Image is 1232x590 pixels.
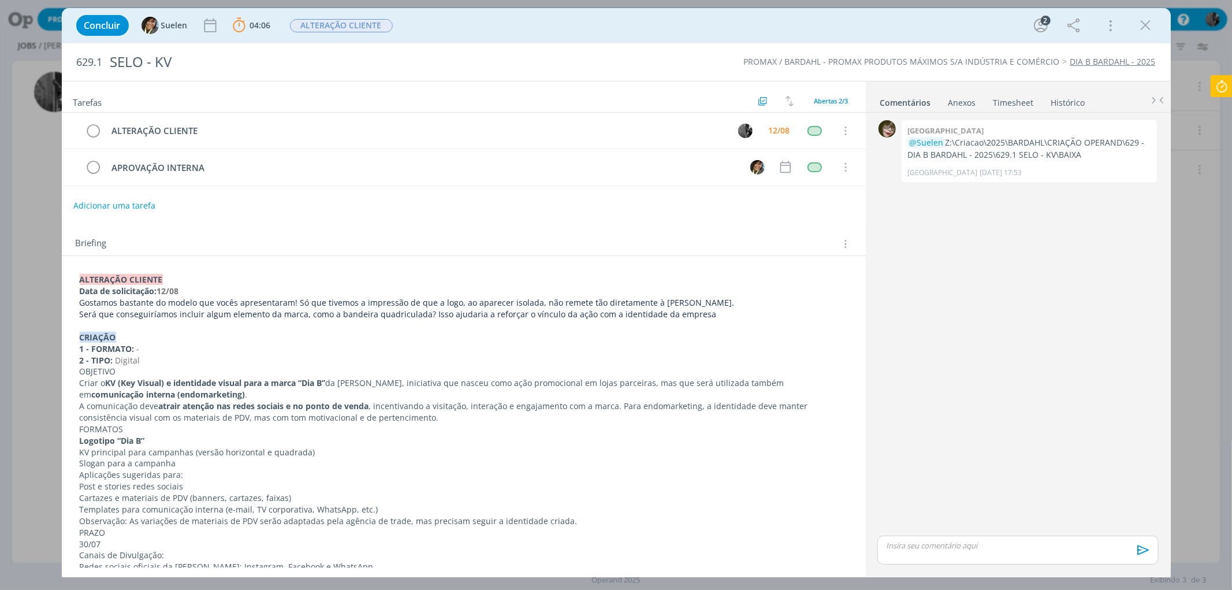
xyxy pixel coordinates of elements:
a: DIA B BARDAHL - 2025 [1070,56,1156,67]
p: A comunicação deve , incentivando a visitação, interação e engajamento com a marca. Para endomark... [80,400,848,424]
span: [DATE] 17:53 [980,168,1022,178]
p: 30/07 [80,539,848,550]
span: Será que conseguiríamos incluir algum elemento da marca, como a bandeira quadriculada? Isso ajuda... [80,309,717,320]
strong: atrair atenção nas redes sociais e no ponto de venda [159,400,369,411]
p: OBJETIVO [80,366,848,377]
span: 04:06 [250,20,271,31]
strong: Data de solicitação: [80,285,157,296]
strong: 2 - TIPO: [80,355,113,366]
button: ALTERAÇÃO CLIENTE [289,18,393,33]
span: Briefing [76,236,107,251]
button: SSuelen [142,17,188,34]
a: PROMAX / BARDAHL - PROMAX PRODUTOS MÁXIMOS S/A INDÚSTRIA E COMÉRCIO [744,56,1060,67]
p: Templates para comunicação interna (e-mail, TV corporativa, WhatsApp, etc.) [80,504,848,515]
div: APROVAÇÃO INTERNA [107,161,740,175]
p: Canais de Divulgação: [80,550,848,561]
span: - [137,343,140,354]
span: @Suelen [909,137,943,148]
p: Criar o da [PERSON_NAME], iniciativa que nasceu como ação promocional em lojas parceiras, mas que... [80,377,848,400]
strong: Logotipo “Dia B” [80,435,145,446]
p: KV principal para campanhas (versão horizontal e quadrada) [80,447,848,458]
span: Abertas 2/3 [814,97,848,105]
span: Concluir [84,21,121,30]
img: K [879,120,896,138]
strong: ALTERAÇÃO CLIENTE [80,274,163,285]
div: SELO - KV [105,48,701,76]
span: Digital [116,355,140,366]
div: ALTERAÇÃO CLIENTE [107,124,728,138]
a: Comentários [880,92,932,109]
button: Adicionar uma tarefa [73,195,156,216]
img: arrow-down-up.svg [786,96,794,106]
p: Redes sociais oficiais da [PERSON_NAME]: Instagram, Facebook e WhatsApp [80,561,848,573]
strong: comunicação interna (endomarketing) [92,389,245,400]
div: Anexos [948,97,976,109]
img: S [750,160,765,175]
div: 12/08 [769,127,790,135]
div: dialog [62,8,1171,577]
p: [GEOGRAPHIC_DATA] [907,168,977,178]
p: Cartazes e materiais de PDV (banners, cartazes, faixas) [80,492,848,504]
button: 04:06 [230,16,274,35]
p: Observação: As variações de materiais de PDV serão adaptadas pela agência de trade, mas precisam ... [80,515,848,527]
strong: 12/08 [157,285,179,296]
p: FORMATOS [80,424,848,435]
p: Slogan para a campanha [80,458,848,469]
button: P [737,122,754,139]
p: Post e stories redes sociais [80,481,848,492]
button: 2 [1032,16,1050,35]
strong: CRIAÇÃO [80,332,116,343]
span: Gostamos bastante do modelo que vocês apresentaram! Só que tivemos a impressão de que a logo, ao ... [80,297,735,308]
strong: 1 - FORMATO: [80,343,135,354]
a: Histórico [1051,92,1086,109]
a: Timesheet [993,92,1034,109]
p: Aplicações sugeridas para: [80,469,848,481]
p: Z:\Criacao\2025\BARDAHL\CRIAÇÃO OPERAND\629 - DIA B BARDAHL - 2025\629.1 SELO - KV\BAIXA [907,137,1151,161]
div: 2 [1041,16,1051,25]
button: Concluir [76,15,129,36]
img: P [738,124,753,138]
span: ALTERAÇÃO CLIENTE [290,19,393,32]
b: [GEOGRAPHIC_DATA] [907,125,984,136]
img: S [142,17,159,34]
button: S [749,158,766,176]
span: Tarefas [73,94,102,108]
strong: KV (Key Visual) e identidade visual para a marca “Dia B” [106,377,326,388]
span: Suelen [161,21,188,29]
p: PRAZO [80,527,848,539]
span: 629.1 [77,56,103,69]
